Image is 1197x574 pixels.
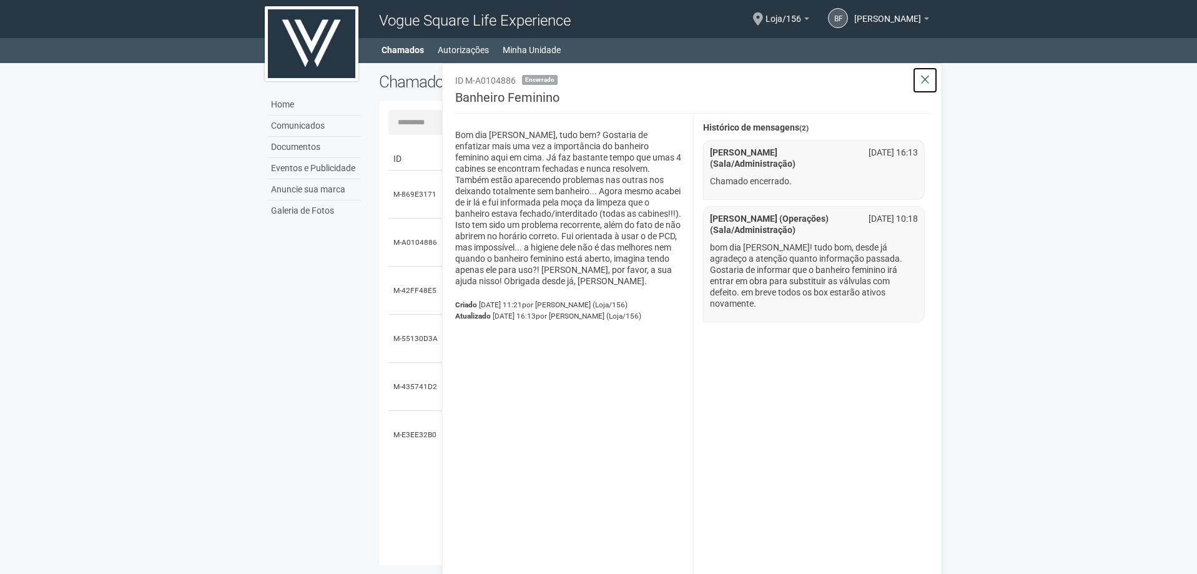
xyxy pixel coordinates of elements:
[268,158,360,179] a: Eventos e Publicidade
[455,76,516,86] span: ID M-A0104886
[766,2,801,24] span: Loja/156
[455,129,684,287] p: Bom dia [PERSON_NAME], tudo bem? Gostaria de enfatizar mais uma vez a importância do banheiro fem...
[379,72,599,91] h2: Chamados
[703,123,809,133] strong: Histórico de mensagens
[503,41,561,59] a: Minha Unidade
[455,91,932,114] h3: Banheiro Feminino
[268,137,360,158] a: Documentos
[710,242,919,309] p: bom dia [PERSON_NAME]! tudo bom, desde já agradeço a atenção quanto informação passada. Gostaria ...
[438,41,489,59] a: Autorizações
[388,267,445,315] td: M-42FF48E5
[522,300,628,309] span: por [PERSON_NAME] (Loja/156)
[766,16,809,26] a: Loja/156
[852,147,927,158] div: [DATE] 16:13
[388,171,445,219] td: M-869E3171
[379,12,571,29] span: Vogue Square Life Experience
[268,94,360,116] a: Home
[479,300,628,309] span: [DATE] 11:21
[455,300,477,309] strong: Criado
[493,312,641,320] span: [DATE] 16:13
[388,315,445,363] td: M-55130D3A
[265,6,358,81] img: logo.jpg
[388,411,445,459] td: M-E3EE32B0
[268,179,360,200] a: Anuncie sua marca
[854,16,929,26] a: [PERSON_NAME]
[388,147,445,171] td: ID
[710,214,829,235] strong: [PERSON_NAME] (Operações) (Sala/Administração)
[710,176,919,187] p: Chamado encerrado.
[388,363,445,411] td: M-435741D2
[799,124,809,132] span: (2)
[854,2,921,24] span: Bianca Fragoso Kraemer Moraes da Silva
[828,8,848,28] a: BF
[268,116,360,137] a: Comunicados
[455,312,491,320] strong: Atualizado
[382,41,424,59] a: Chamados
[522,75,558,85] span: Encerrado
[852,213,927,224] div: [DATE] 10:18
[268,200,360,221] a: Galeria de Fotos
[388,219,445,267] td: M-A0104886
[536,312,641,320] span: por [PERSON_NAME] (Loja/156)
[710,147,796,169] strong: [PERSON_NAME] (Sala/Administração)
